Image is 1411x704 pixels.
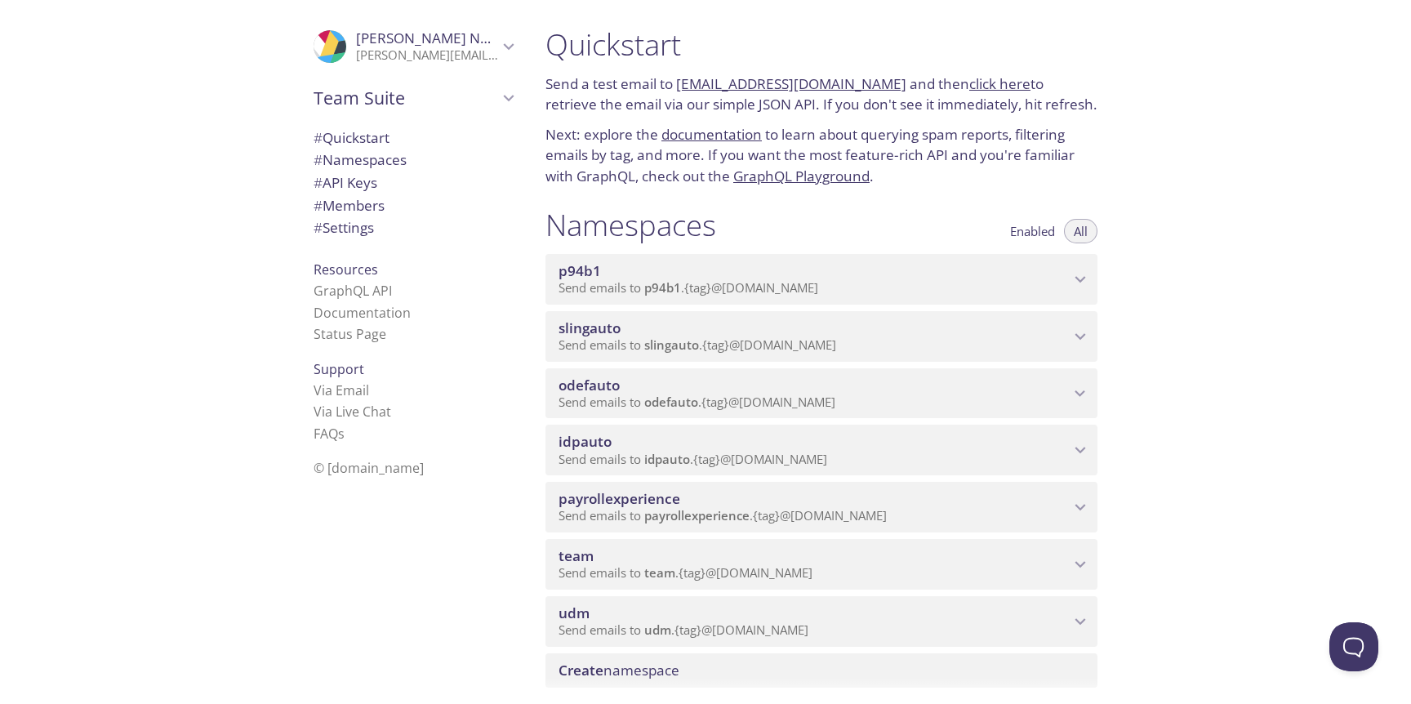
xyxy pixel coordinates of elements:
[1000,219,1065,243] button: Enabled
[545,207,716,243] h1: Namespaces
[545,368,1097,419] div: odefauto namespace
[545,653,1097,688] div: Create namespace
[545,482,1097,532] div: payrollexperience namespace
[314,128,323,147] span: #
[559,564,812,581] span: Send emails to . {tag} @[DOMAIN_NAME]
[644,394,698,410] span: odefauto
[1064,219,1097,243] button: All
[559,279,818,296] span: Send emails to . {tag} @[DOMAIN_NAME]
[644,451,690,467] span: idpauto
[314,150,407,169] span: Namespaces
[559,336,836,353] span: Send emails to . {tag} @[DOMAIN_NAME]
[559,622,808,638] span: Send emails to . {tag} @[DOMAIN_NAME]
[559,546,594,565] span: team
[559,432,612,451] span: idpauto
[314,87,498,109] span: Team Suite
[559,489,680,508] span: payrollexperience
[559,661,603,679] span: Create
[644,622,671,638] span: udm
[644,279,681,296] span: p94b1
[338,425,345,443] span: s
[356,47,498,64] p: [PERSON_NAME][EMAIL_ADDRESS][DOMAIN_NAME]
[314,128,389,147] span: Quickstart
[314,173,377,192] span: API Keys
[545,596,1097,647] div: udm namespace
[314,196,385,215] span: Members
[314,459,424,477] span: © [DOMAIN_NAME]
[545,539,1097,590] div: team namespace
[314,282,392,300] a: GraphQL API
[1329,622,1378,671] iframe: Help Scout Beacon - Open
[559,661,679,679] span: namespace
[545,311,1097,362] div: slingauto namespace
[559,604,590,622] span: udm
[314,425,345,443] a: FAQ
[314,381,369,399] a: Via Email
[314,173,323,192] span: #
[356,29,529,47] span: [PERSON_NAME] Nowacka
[559,319,621,337] span: slingauto
[314,304,411,322] a: Documentation
[676,74,906,93] a: [EMAIL_ADDRESS][DOMAIN_NAME]
[314,360,364,378] span: Support
[300,216,526,239] div: Team Settings
[545,74,1097,115] p: Send a test email to and then to retrieve the email via our simple JSON API. If you don't see it ...
[644,336,699,353] span: slingauto
[300,20,526,74] div: Marta Nowacka
[559,376,620,394] span: odefauto
[300,127,526,149] div: Quickstart
[559,394,835,410] span: Send emails to . {tag} @[DOMAIN_NAME]
[300,172,526,194] div: API Keys
[314,150,323,169] span: #
[644,564,675,581] span: team
[969,74,1030,93] a: click here
[314,218,323,237] span: #
[300,149,526,172] div: Namespaces
[545,26,1097,63] h1: Quickstart
[314,196,323,215] span: #
[545,254,1097,305] div: p94b1 namespace
[733,167,870,185] a: GraphQL Playground
[559,261,601,280] span: p94b1
[644,507,750,524] span: payrollexperience
[559,507,887,524] span: Send emails to . {tag} @[DOMAIN_NAME]
[300,77,526,119] div: Team Suite
[545,425,1097,475] div: idpauto namespace
[314,403,391,421] a: Via Live Chat
[314,218,374,237] span: Settings
[314,325,386,343] a: Status Page
[559,451,827,467] span: Send emails to . {tag} @[DOMAIN_NAME]
[661,125,762,144] a: documentation
[545,124,1097,187] p: Next: explore the to learn about querying spam reports, filtering emails by tag, and more. If you...
[300,194,526,217] div: Members
[314,261,378,278] span: Resources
